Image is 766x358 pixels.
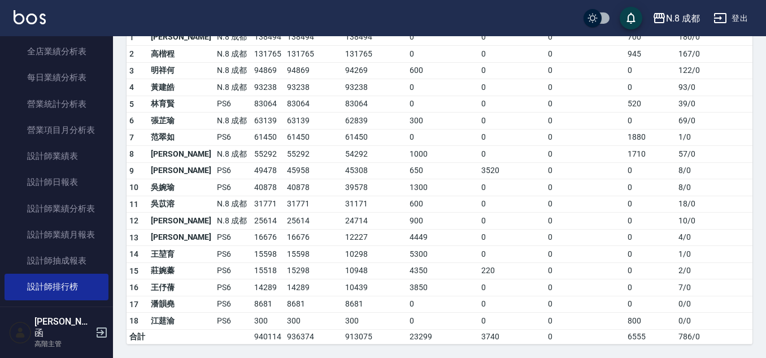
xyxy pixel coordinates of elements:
td: PS6 [214,296,251,313]
td: 10 / 0 [676,213,752,230]
td: 0 [545,79,625,96]
td: PS6 [214,229,251,246]
td: 合計 [127,329,148,344]
span: 4 [129,83,134,92]
td: 明祥何 [148,62,214,79]
td: 83064 [342,96,407,113]
a: 設計師抽成報表 [5,248,108,274]
td: 800 [625,313,676,330]
td: 4 / 0 [676,229,752,246]
td: 1710 [625,146,676,163]
td: 0 [625,62,676,79]
td: 15598 [284,246,343,263]
td: 700 [625,29,676,46]
td: 8681 [251,296,284,313]
td: 0 [478,113,545,130]
td: 131765 [284,46,343,63]
a: 商品銷售排行榜 [5,300,108,326]
td: 0 [545,129,625,146]
td: 45308 [342,162,407,179]
td: 83064 [284,96,343,113]
td: 14289 [251,279,284,296]
td: 93238 [251,79,284,96]
td: 0 [625,279,676,296]
td: PS6 [214,262,251,279]
td: 25614 [284,213,343,230]
img: Person [9,321,32,344]
td: 57 / 0 [676,146,752,163]
td: [PERSON_NAME] [148,213,214,230]
td: 69 / 0 [676,113,752,130]
td: 40878 [251,179,284,196]
td: 張芷瑜 [148,113,214,130]
td: [PERSON_NAME] [148,229,214,246]
td: 7 / 0 [676,279,752,296]
td: 3850 [407,279,478,296]
td: N.8 成都 [214,213,251,230]
td: 62839 [342,113,407,130]
span: 2 [129,49,134,58]
td: 93238 [342,79,407,96]
td: 1 / 0 [676,246,752,263]
td: 63139 [251,113,284,130]
td: 0 [545,296,625,313]
td: 0 [478,296,545,313]
span: 5 [129,100,134,109]
span: 11 [129,200,139,209]
td: 0 [545,246,625,263]
td: 63139 [284,113,343,130]
td: 3520 [478,162,545,179]
td: 16676 [251,229,284,246]
td: 0 [478,62,545,79]
td: 0 [478,129,545,146]
a: 全店業績分析表 [5,38,108,64]
td: 936374 [284,329,343,344]
td: 潘韻堯 [148,296,214,313]
td: 15298 [284,262,343,279]
a: 營業統計分析表 [5,91,108,117]
td: 54292 [342,146,407,163]
td: 0 [625,229,676,246]
td: PS6 [214,313,251,330]
span: 12 [129,216,139,225]
td: 0 [407,313,478,330]
td: 39 / 0 [676,96,752,113]
td: 180 / 0 [676,29,752,46]
td: 0 [407,46,478,63]
td: PS6 [214,246,251,263]
td: 650 [407,162,478,179]
td: 0 [625,162,676,179]
td: 范翠如 [148,129,214,146]
td: N.8 成都 [214,79,251,96]
td: 6555 [625,329,676,344]
td: 23299 [407,329,478,344]
td: 786 / 0 [676,329,752,344]
td: 61450 [251,129,284,146]
a: 營業項目月分析表 [5,117,108,143]
td: 0 [478,313,545,330]
td: 吳婉瑜 [148,179,214,196]
td: 江莛渝 [148,313,214,330]
td: 300 [342,313,407,330]
td: 0 [478,279,545,296]
td: 0 [625,179,676,196]
td: 167 / 0 [676,46,752,63]
td: 45958 [284,162,343,179]
td: 8681 [284,296,343,313]
td: 0 [478,29,545,46]
td: 94269 [342,62,407,79]
td: 0 / 0 [676,313,752,330]
td: N.8 成都 [214,146,251,163]
td: 0 [407,96,478,113]
td: 8 / 0 [676,162,752,179]
td: 31771 [284,196,343,213]
td: 520 [625,96,676,113]
td: 0 [545,113,625,130]
td: 0 [545,146,625,163]
td: 16676 [284,229,343,246]
span: 10 [129,183,139,192]
td: 4350 [407,262,478,279]
td: 0 [625,246,676,263]
td: 0 [478,79,545,96]
td: 10948 [342,262,407,279]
